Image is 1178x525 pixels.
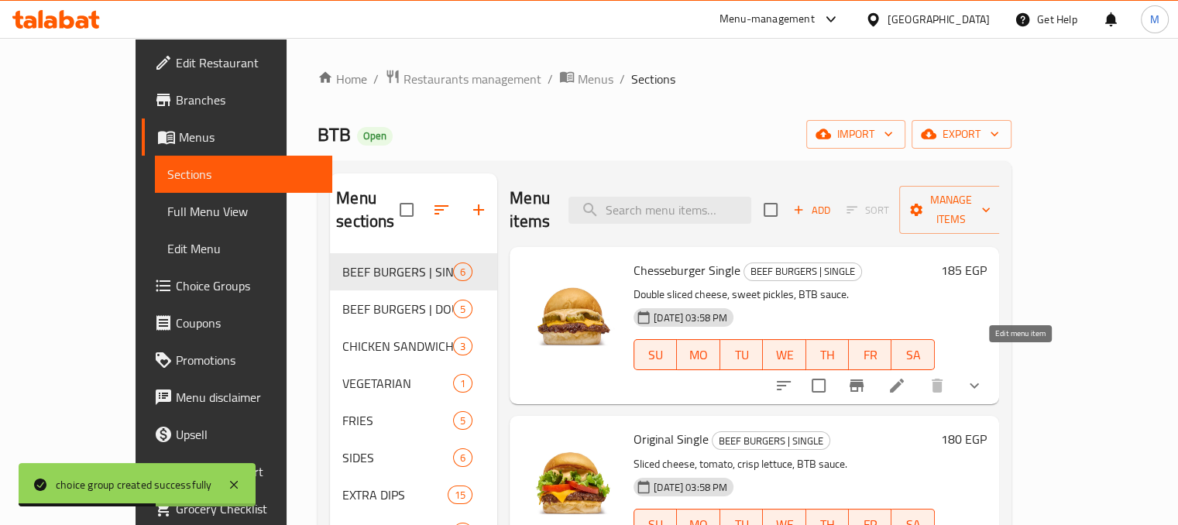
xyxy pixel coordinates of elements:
svg: Show Choices [965,376,984,395]
span: 6 [454,451,472,465]
span: Open [357,129,393,142]
span: Sections [631,70,675,88]
span: Choice Groups [176,276,320,295]
button: Branch-specific-item [838,367,875,404]
span: Coupons [176,314,320,332]
span: BEEF BURGERS | SINGLE [342,262,453,281]
button: import [806,120,905,149]
img: Chesseburger Single [522,259,621,359]
span: Select to update [802,369,835,402]
span: [DATE] 03:58 PM [647,480,733,495]
div: BEEF BURGERS | SINGLE [712,431,830,450]
li: / [620,70,625,88]
a: Restaurants management [385,69,541,89]
button: Add section [460,191,497,228]
a: Menus [559,69,613,89]
a: Menu disclaimer [142,379,332,416]
div: Menu-management [720,10,815,29]
span: VEGETARIAN [342,374,453,393]
span: Sort sections [423,191,460,228]
button: delete [919,367,956,404]
button: SU [634,339,677,370]
span: FRIES [342,411,453,430]
a: Home [318,70,367,88]
h2: Menu items [510,187,550,233]
span: Full Menu View [167,202,320,221]
span: BEEF BURGERS | SINGLE [744,262,861,280]
span: TU [726,344,757,366]
button: MO [677,339,720,370]
div: Open [357,127,393,146]
span: Grocery Checklist [176,499,320,518]
a: Promotions [142,341,332,379]
a: Edit Restaurant [142,44,332,81]
li: / [548,70,553,88]
a: Branches [142,81,332,118]
span: Edit Restaurant [176,53,320,72]
span: SA [898,344,928,366]
button: TU [720,339,763,370]
div: choice group created successfully [56,476,212,493]
span: export [924,125,999,144]
button: WE [763,339,805,370]
a: Full Menu View [155,193,332,230]
a: Coverage Report [142,453,332,490]
a: Sections [155,156,332,193]
div: FRIES5 [330,402,497,439]
div: items [453,300,472,318]
a: Choice Groups [142,267,332,304]
span: 5 [454,413,472,428]
div: EXTRA DIPS15 [330,476,497,513]
button: show more [956,367,993,404]
h6: 180 EGP [941,428,987,450]
span: BTB [318,117,351,152]
span: Menus [578,70,613,88]
span: BEEF BURGERS | SINGLE [713,432,829,450]
span: SIDES [342,448,453,467]
span: Manage items [912,190,991,229]
span: Promotions [176,351,320,369]
p: Double sliced cheese, sweet pickles, BTB sauce. [634,285,935,304]
nav: breadcrumb [318,69,1011,89]
h6: 185 EGP [941,259,987,281]
div: CHICKEN SANDWICHES3 [330,328,497,365]
span: M [1150,11,1159,28]
span: BEEF BURGERS | DOUBLE [342,300,453,318]
div: VEGETARIAN1 [330,365,497,402]
span: 3 [454,339,472,354]
span: Add item [787,198,836,222]
span: CHICKEN SANDWICHES [342,337,453,355]
span: Select all sections [390,194,423,226]
div: items [453,448,472,467]
span: EXTRA DIPS [342,486,448,504]
a: Menus [142,118,332,156]
button: FR [849,339,891,370]
div: BEEF BURGERS | SINGLE [744,262,862,281]
span: TH [812,344,843,366]
span: FR [855,344,885,366]
a: Edit Menu [155,230,332,267]
button: Manage items [899,186,1003,234]
li: / [373,70,379,88]
button: Add [787,198,836,222]
span: import [819,125,893,144]
div: items [448,486,472,504]
span: 5 [454,302,472,317]
span: Restaurants management [404,70,541,88]
span: WE [769,344,799,366]
button: sort-choices [765,367,802,404]
input: search [568,197,751,224]
a: Upsell [142,416,332,453]
div: SIDES6 [330,439,497,476]
div: BEEF BURGERS | DOUBLE5 [330,290,497,328]
span: 15 [448,488,472,503]
div: items [453,411,472,430]
button: TH [806,339,849,370]
span: MO [683,344,713,366]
